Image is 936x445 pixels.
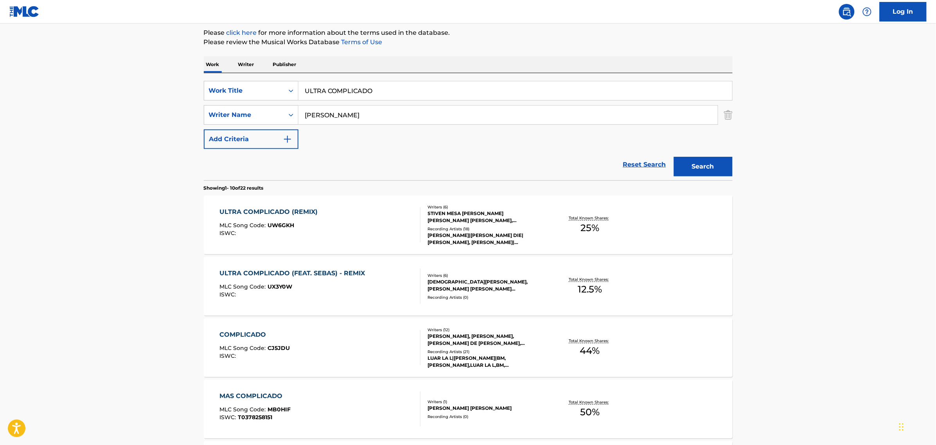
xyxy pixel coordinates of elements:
div: ULTRA COMPLICADO (FEAT. SEBAS) - REMIX [219,269,369,278]
span: CJ5JDU [268,345,290,352]
div: [DEMOGRAPHIC_DATA][PERSON_NAME], [PERSON_NAME] [PERSON_NAME] [PERSON_NAME] [PERSON_NAME], [PERSON... [428,278,546,292]
span: ISWC : [219,352,238,359]
img: MLC Logo [9,6,40,17]
a: Reset Search [619,156,670,173]
div: [PERSON_NAME]|[PERSON_NAME] DIE|[PERSON_NAME], [PERSON_NAME]|[PERSON_NAME], [PERSON_NAME]|[PERSON... [428,232,546,246]
button: Search [674,157,733,176]
a: MAS COMPLICADOMLC Song Code:MB0HIFISWC:T0378258151Writers (1)[PERSON_NAME] [PERSON_NAME]Recording... [204,380,733,438]
div: Recording Artists ( 0 ) [428,414,546,420]
a: Public Search [839,4,855,20]
p: Writer [236,56,257,73]
span: UW6GKH [268,222,294,229]
a: click here [226,29,257,36]
div: Writers ( 1 ) [428,399,546,405]
div: Help [859,4,875,20]
div: Recording Artists ( 21 ) [428,349,546,355]
a: ULTRA COMPLICADO (REMIX)MLC Song Code:UW6GKHISWC:Writers (6)STIVEN MESA [PERSON_NAME] [PERSON_NAM... [204,196,733,254]
a: Terms of Use [340,38,383,46]
div: Writers ( 12 ) [428,327,546,333]
span: 25 % [580,221,599,235]
a: Log In [880,2,927,22]
div: Writers ( 6 ) [428,204,546,210]
div: Work Title [209,86,279,95]
span: MB0HIF [268,406,291,413]
div: Arrastrar [899,415,904,439]
span: MLC Song Code : [219,283,268,290]
div: LUAR LA L|[PERSON_NAME]|BM, [PERSON_NAME],LUAR LA L,BM, [PERSON_NAME], [PERSON_NAME], LUAR LA L &... [428,355,546,369]
span: T0378258151 [238,414,272,421]
span: 50 % [580,405,600,419]
div: Writer Name [209,110,279,120]
span: 12.5 % [578,282,602,296]
p: Please for more information about the terms used in the database. [204,28,733,38]
p: Total Known Shares: [569,338,611,344]
div: COMPLICADO [219,330,290,339]
p: Total Known Shares: [569,215,611,221]
a: ULTRA COMPLICADO (FEAT. SEBAS) - REMIXMLC Song Code:UX3Y0WISWC:Writers (6)[DEMOGRAPHIC_DATA][PERS... [204,257,733,316]
p: Total Known Shares: [569,276,611,282]
p: Total Known Shares: [569,399,611,405]
p: Please review the Musical Works Database [204,38,733,47]
span: MLC Song Code : [219,222,268,229]
img: 9d2ae6d4665cec9f34b9.svg [283,135,292,144]
p: Showing 1 - 10 of 22 results [204,185,264,192]
div: [PERSON_NAME], [PERSON_NAME], [PERSON_NAME] DE [PERSON_NAME], [PERSON_NAME], DJ [PERSON_NAME] [PE... [428,333,546,347]
div: [PERSON_NAME] [PERSON_NAME] [428,405,546,412]
span: MLC Song Code : [219,345,268,352]
span: ISWC : [219,230,238,237]
span: ISWC : [219,414,238,421]
img: Delete Criterion [724,105,733,125]
span: ISWC : [219,291,238,298]
iframe: Chat Widget [897,407,936,445]
img: help [862,7,872,16]
img: search [842,7,852,16]
div: Recording Artists ( 0 ) [428,294,546,300]
div: Widget de chat [897,407,936,445]
span: UX3Y0W [268,283,292,290]
div: Recording Artists ( 18 ) [428,226,546,232]
div: STIVEN MESA [PERSON_NAME] [PERSON_NAME] [PERSON_NAME], [PERSON_NAME], [PERSON_NAME] [PERSON_NAME]... [428,210,546,224]
div: MAS COMPLICADO [219,391,291,401]
a: COMPLICADOMLC Song Code:CJ5JDUISWC:Writers (12)[PERSON_NAME], [PERSON_NAME], [PERSON_NAME] DE [PE... [204,318,733,377]
span: 44 % [580,344,600,358]
p: Work [204,56,222,73]
p: Publisher [271,56,299,73]
span: MLC Song Code : [219,406,268,413]
div: Writers ( 6 ) [428,273,546,278]
div: ULTRA COMPLICADO (REMIX) [219,207,322,217]
form: Search Form [204,81,733,180]
button: Add Criteria [204,129,298,149]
